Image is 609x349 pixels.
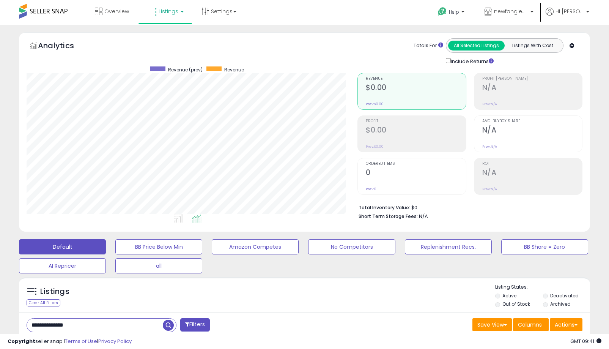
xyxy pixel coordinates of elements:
a: Help [432,1,472,25]
label: Archived [550,301,571,307]
h2: $0.00 [366,83,466,93]
div: Include Returns [440,57,503,65]
label: Out of Stock [502,301,530,307]
div: Totals For [414,42,443,49]
button: Save View [472,318,512,331]
h2: $0.00 [366,126,466,136]
a: Terms of Use [65,338,97,345]
a: Privacy Policy [98,338,132,345]
span: Revenue [224,66,244,73]
span: ROI [482,162,582,166]
span: Ordered Items [366,162,466,166]
button: Actions [550,318,582,331]
span: Profit [366,119,466,123]
h2: N/A [482,168,582,178]
span: Listings [159,8,178,15]
label: Deactivated [550,292,579,299]
b: Short Term Storage Fees: [359,213,418,220]
h2: N/A [482,126,582,136]
span: Revenue [366,77,466,81]
h2: N/A [482,83,582,93]
b: Total Inventory Value: [359,204,410,211]
small: Prev: $0.00 [366,144,384,149]
button: All Selected Listings [448,41,505,51]
button: Replenishment Recs. [405,239,492,254]
span: 2025-08-11 09:41 GMT [570,338,601,345]
a: Hi [PERSON_NAME] [546,8,589,25]
div: Clear All Filters [27,299,60,306]
label: Active [502,292,516,299]
strong: Copyright [8,338,35,345]
button: Amazon Competes [212,239,299,254]
h5: Analytics [38,40,89,53]
span: Revenue (prev) [168,66,203,73]
small: Prev: N/A [482,187,497,191]
button: Columns [513,318,549,331]
li: $0 [359,202,577,212]
span: Profit [PERSON_NAME] [482,77,582,81]
button: BB Share = Zero [501,239,588,254]
span: Columns [518,321,542,328]
button: Default [19,239,106,254]
p: Listing States: [495,284,590,291]
h2: 0 [366,168,466,178]
small: Prev: N/A [482,102,497,106]
span: Avg. Buybox Share [482,119,582,123]
small: Prev: N/A [482,144,497,149]
span: newfangled networks [494,8,528,15]
i: Get Help [437,7,447,16]
button: AI Repricer [19,258,106,273]
span: Overview [104,8,129,15]
button: Filters [180,318,210,332]
h5: Listings [40,286,69,297]
button: Listings With Cost [504,41,561,51]
span: Help [449,9,459,15]
span: Hi [PERSON_NAME] [555,8,584,15]
button: all [115,258,202,273]
button: BB Price Below Min [115,239,202,254]
small: Prev: $0.00 [366,102,384,106]
span: N/A [419,213,428,220]
small: Prev: 0 [366,187,376,191]
button: No Competitors [308,239,395,254]
div: seller snap | | [8,338,132,345]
